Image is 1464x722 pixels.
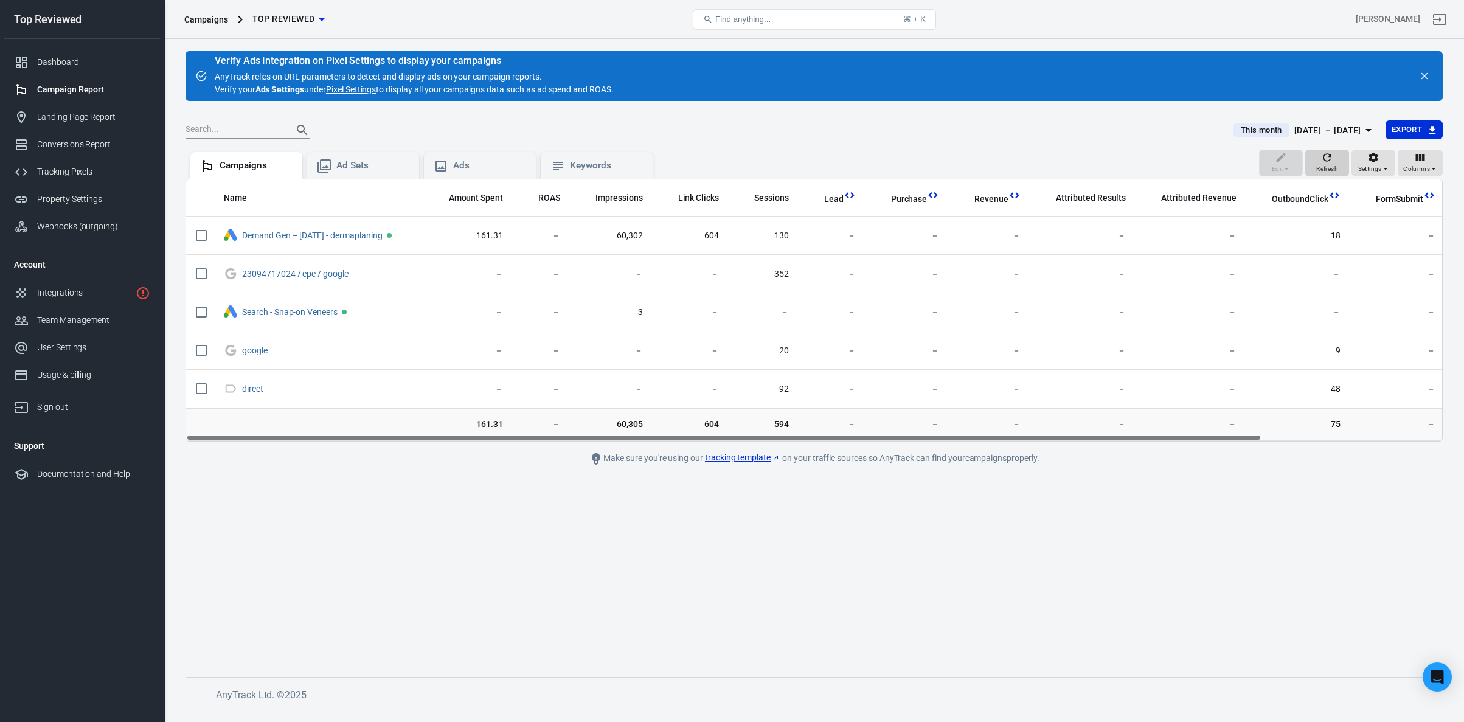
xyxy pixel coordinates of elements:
[1161,190,1236,205] span: The total revenue attributed according to your ad network (Facebook, Google, etc.)
[570,159,643,172] div: Keywords
[449,190,504,205] span: The estimated total amount of money you've spent on your campaign, ad set or ad during its schedule.
[715,15,771,24] span: Find anything...
[242,307,338,317] a: Search - Snap-on Veneers
[1425,5,1454,34] a: Sign out
[738,192,789,204] span: Sessions
[1256,418,1341,431] span: 75
[433,418,504,431] span: 161.31
[1360,345,1435,357] span: －
[808,193,844,206] span: Lead
[224,343,237,358] svg: Google
[1040,418,1126,431] span: －
[738,230,789,242] span: 130
[1040,268,1126,280] span: －
[1416,68,1433,85] button: close
[387,233,392,238] span: Active
[1351,150,1395,176] button: Settings
[1305,150,1349,176] button: Refresh
[242,308,339,316] span: Search - Snap-on Veneers
[224,381,237,396] svg: Direct
[1145,383,1236,395] span: －
[224,229,237,243] div: Google Ads
[1403,164,1430,175] span: Columns
[453,159,526,172] div: Ads
[875,230,940,242] span: －
[580,383,643,395] span: －
[662,383,720,395] span: －
[738,383,789,395] span: 92
[875,193,928,206] span: Purchase
[336,159,409,172] div: Ad Sets
[4,307,160,334] a: Team Management
[1272,193,1328,206] span: OutboundClick
[37,468,150,481] div: Documentation and Help
[959,230,1021,242] span: －
[1145,230,1236,242] span: －
[927,189,939,201] svg: This column is calculated from AnyTrack real-time data
[37,401,150,414] div: Sign out
[1056,192,1126,204] span: Attributed Results
[4,158,160,186] a: Tracking Pixels
[255,85,305,94] strong: Ads Settings
[1360,418,1435,431] span: －
[875,383,940,395] span: －
[959,192,1008,206] span: Total revenue calculated by AnyTrack.
[1145,345,1236,357] span: －
[4,250,160,279] li: Account
[662,345,720,357] span: －
[808,418,856,431] span: －
[1360,230,1435,242] span: －
[215,55,614,67] div: Verify Ads Integration on Pixel Settings to display your campaigns
[693,9,936,30] button: Find anything...⌘ + K
[220,159,293,172] div: Campaigns
[4,334,160,361] a: User Settings
[808,383,856,395] span: －
[1256,193,1328,206] span: OutboundClick
[37,220,150,233] div: Webhooks (outgoing)
[580,190,643,205] span: The number of times your ads were on screen.
[1056,190,1126,205] span: The total conversions attributed according to your ad network (Facebook, Google, etc.)
[808,268,856,280] span: －
[37,56,150,69] div: Dashboard
[1360,193,1423,206] span: FormSubmit
[1356,13,1420,26] div: Account id: vBYNLn0g
[136,286,150,300] svg: 1 networks not verified yet
[959,383,1021,395] span: －
[595,192,643,204] span: Impressions
[875,345,940,357] span: －
[1386,120,1443,139] button: Export
[433,190,504,205] span: The estimated total amount of money you've spent on your campaign, ad set or ad during its schedule.
[522,268,560,280] span: －
[1256,268,1341,280] span: －
[4,431,160,460] li: Support
[224,192,247,204] span: Name
[184,13,228,26] div: Campaigns
[224,192,263,204] span: Name
[1145,307,1236,319] span: －
[738,418,789,431] span: 594
[433,307,504,319] span: －
[974,193,1008,206] span: Revenue
[326,83,376,96] a: Pixel Settings
[808,345,856,357] span: －
[580,268,643,280] span: －
[875,268,940,280] span: －
[433,383,504,395] span: －
[37,165,150,178] div: Tracking Pixels
[252,12,315,27] span: Top Reviewed
[224,305,237,319] div: Google Ads
[824,193,844,206] span: Lead
[433,268,504,280] span: －
[4,361,160,389] a: Usage & billing
[1224,120,1386,141] button: This month[DATE] － [DATE]
[4,186,160,213] a: Property Settings
[538,192,560,204] span: ROAS
[1294,123,1361,138] div: [DATE] － [DATE]
[580,230,643,242] span: 60,302
[1256,345,1341,357] span: 9
[433,230,504,242] span: 161.31
[959,268,1021,280] span: －
[974,192,1008,206] span: Total revenue calculated by AnyTrack.
[224,266,237,281] svg: Google
[4,49,160,76] a: Dashboard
